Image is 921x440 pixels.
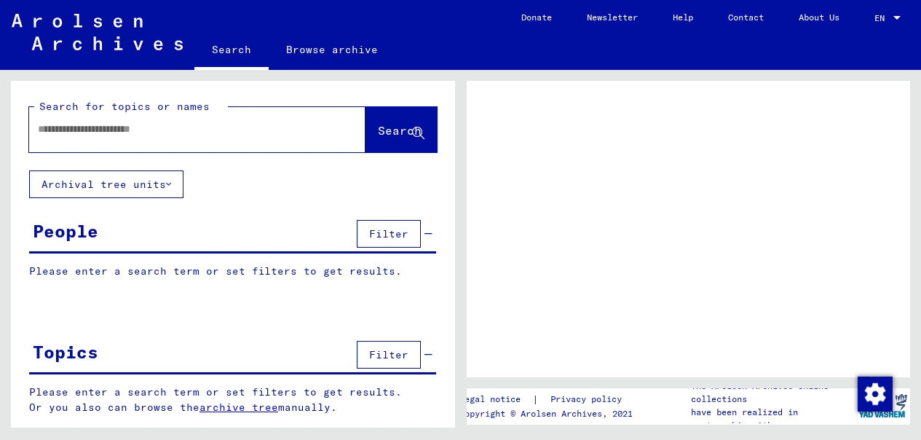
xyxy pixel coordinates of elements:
[369,227,408,240] span: Filter
[33,339,98,365] div: Topics
[539,392,639,407] a: Privacy policy
[691,406,854,432] p: have been realized in partnership with
[269,32,395,67] a: Browse archive
[39,100,210,113] mat-label: Search for topics or names
[459,407,639,420] p: Copyright © Arolsen Archives, 2021
[33,218,98,244] div: People
[365,107,437,152] button: Search
[857,376,892,411] div: Change consent
[874,13,890,23] span: EN
[459,392,639,407] div: |
[855,388,910,424] img: yv_logo.png
[459,392,532,407] a: Legal notice
[12,14,183,50] img: Arolsen_neg.svg
[691,380,854,406] p: The Arolsen Archives online collections
[29,264,436,279] p: Please enter a search term or set filters to get results.
[858,377,893,412] img: Change consent
[29,170,183,198] button: Archival tree units
[357,220,421,248] button: Filter
[378,123,422,138] span: Search
[369,348,408,361] span: Filter
[357,341,421,369] button: Filter
[29,385,437,415] p: Please enter a search term or set filters to get results. Or you also can browse the manually.
[194,32,269,70] a: Search
[199,401,278,414] a: archive tree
